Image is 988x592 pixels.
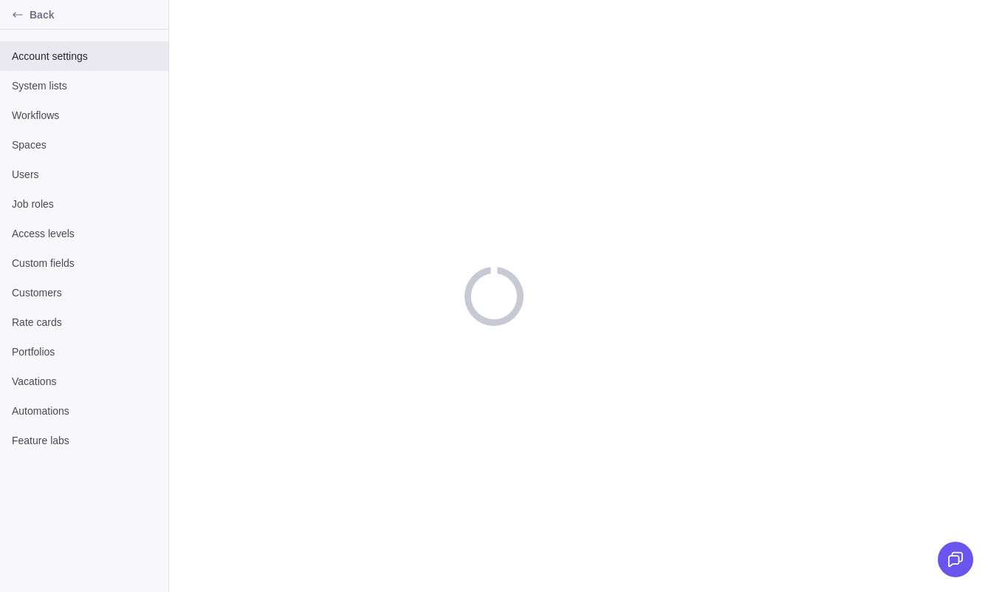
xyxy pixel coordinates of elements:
span: Account settings [12,49,157,64]
span: Access levels [12,226,157,241]
div: loading [464,267,524,326]
span: Rate cards [12,315,157,330]
span: System lists [12,78,157,93]
span: Vacations [12,374,157,389]
span: Users [12,167,157,182]
span: Portfolios [12,344,157,359]
span: Job roles [12,197,157,211]
span: Automations [12,404,157,418]
span: Back [30,7,162,22]
span: Feature labs [12,433,157,448]
span: Customers [12,285,157,300]
span: Workflows [12,108,157,123]
span: Custom fields [12,256,157,271]
span: Spaces [12,137,157,152]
